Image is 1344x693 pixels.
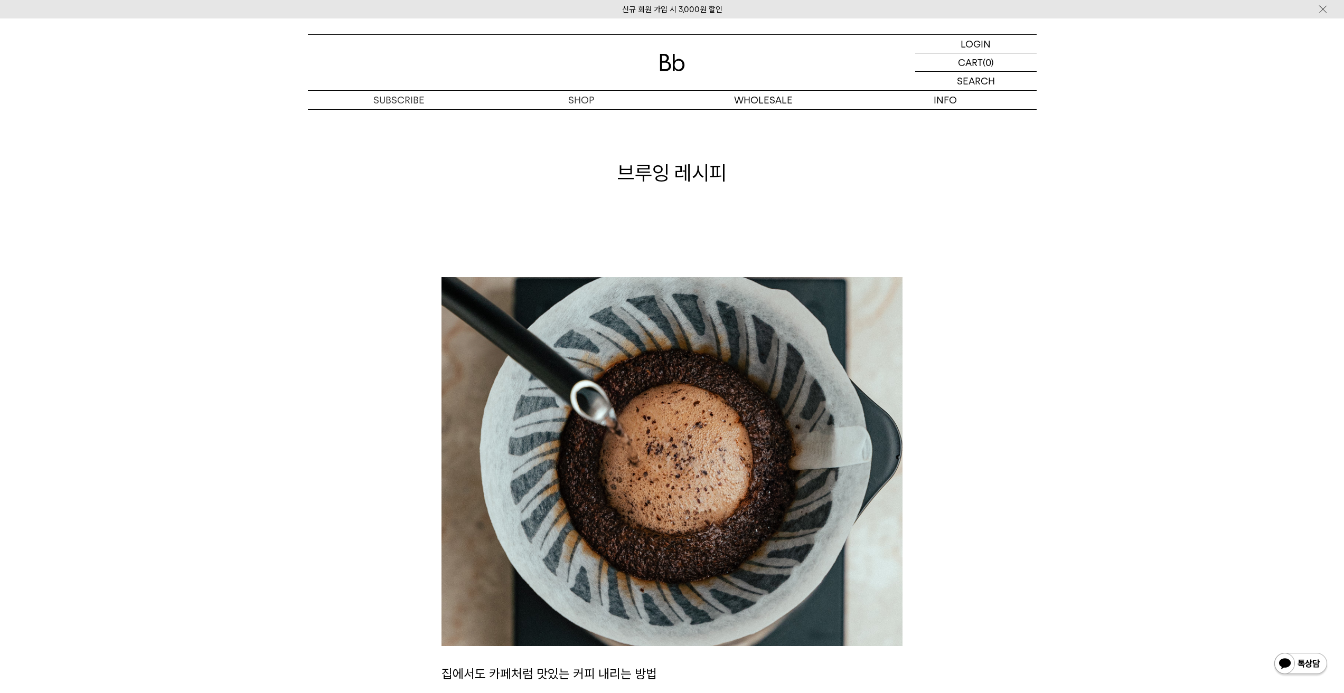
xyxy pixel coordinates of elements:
img: 로고 [660,54,685,71]
p: WHOLESALE [672,91,854,109]
a: LOGIN [915,35,1037,53]
p: (0) [983,53,994,71]
a: SUBSCRIBE [308,91,490,109]
h1: 브루잉 레시피 [308,159,1037,187]
a: 신규 회원 가입 시 3,000원 할인 [622,5,722,14]
img: 4189a716bed969d963a9df752a490e85_105402.jpg [441,277,903,646]
span: 집에서도 카페처럼 맛있는 커피 내리는 방법 [441,666,657,681]
p: LOGIN [961,35,991,53]
a: SHOP [490,91,672,109]
p: CART [958,53,983,71]
img: 카카오톡 채널 1:1 채팅 버튼 [1273,652,1328,677]
a: CART (0) [915,53,1037,72]
p: SEARCH [957,72,995,90]
p: INFO [854,91,1037,109]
